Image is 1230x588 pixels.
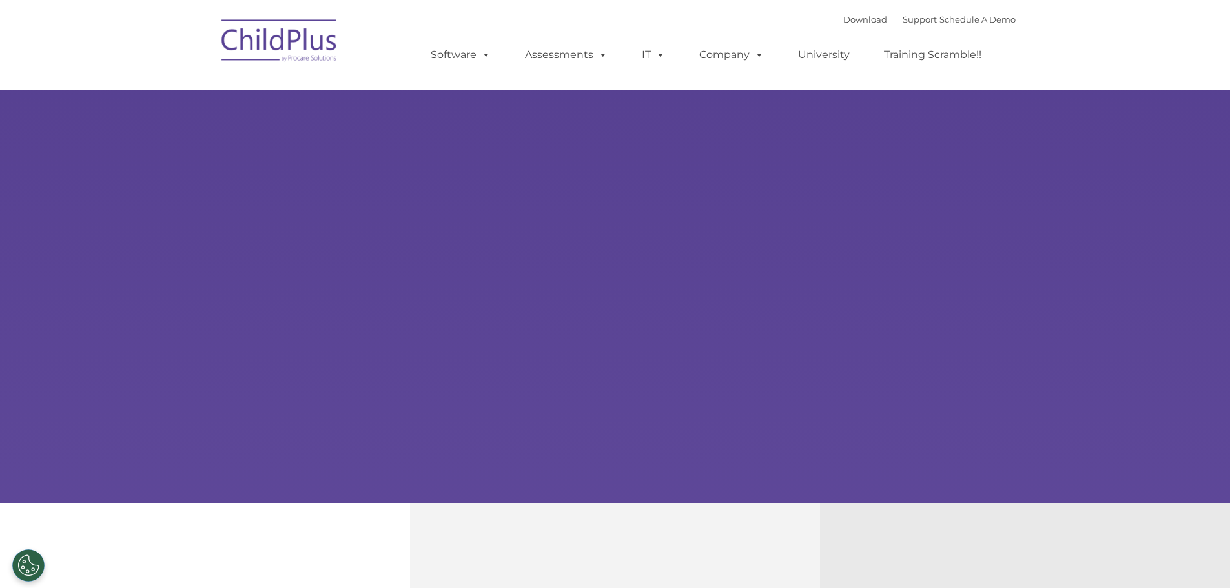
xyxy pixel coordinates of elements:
a: Support [903,14,937,25]
font: | [843,14,1016,25]
button: Cookies Settings [12,549,45,582]
a: Assessments [512,42,620,68]
a: University [785,42,863,68]
a: Company [686,42,777,68]
img: ChildPlus by Procare Solutions [215,10,344,75]
a: Software [418,42,504,68]
a: IT [629,42,678,68]
a: Schedule A Demo [939,14,1016,25]
a: Download [843,14,887,25]
a: Training Scramble!! [871,42,994,68]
